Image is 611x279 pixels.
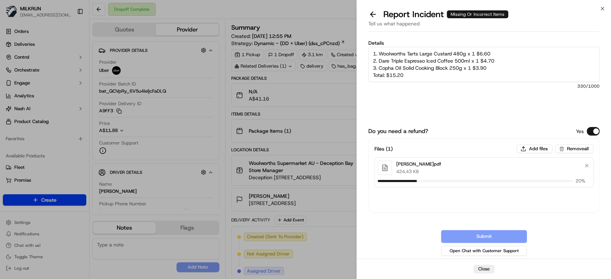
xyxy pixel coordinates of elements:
[374,145,393,152] h3: Files ( 1 )
[383,9,508,20] p: Report Incident
[368,127,428,136] label: Do you need a refund?
[368,40,600,45] label: Details
[441,246,527,256] button: Open Chat with Customer Support
[396,168,441,175] p: 424.43 KB
[474,265,494,273] button: Close
[368,20,600,32] div: Tell us what happened
[368,47,600,82] textarea: Hi team, the cx reported that there were missing items from her order. Store confirmed these were...
[582,161,592,171] button: Remove file
[396,161,441,168] p: [PERSON_NAME]pdf
[447,10,508,18] div: Missing Or Incorrect Items
[576,128,584,135] p: Yes
[576,178,589,184] span: 20 %
[517,145,552,153] button: Add files
[555,145,593,153] button: Removeall
[368,83,600,89] span: 330 /1000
